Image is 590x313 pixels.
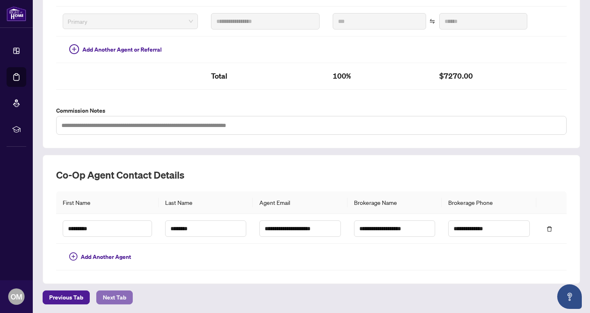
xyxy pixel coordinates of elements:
label: Commission Notes [56,106,567,115]
span: Add Another Agent [81,252,131,261]
th: First Name [56,191,159,214]
span: Next Tab [103,291,126,304]
button: Add Another Agent [63,250,138,263]
span: swap [429,18,435,24]
span: Add Another Agent or Referral [82,45,162,54]
span: Previous Tab [49,291,83,304]
button: Add Another Agent or Referral [63,43,168,56]
h2: 100% [333,70,426,83]
th: Agent Email [253,191,347,214]
span: delete [547,226,552,232]
span: Primary [68,15,193,27]
span: OM [11,291,22,302]
h2: $7270.00 [439,70,527,83]
h2: Total [211,70,320,83]
img: logo [7,6,26,21]
span: plus-circle [69,44,79,54]
span: plus-circle [69,252,77,261]
button: Open asap [557,284,582,309]
button: Next Tab [96,290,133,304]
h2: Co-op Agent Contact Details [56,168,567,181]
button: Previous Tab [43,290,90,304]
th: Brokerage Name [347,191,442,214]
th: Last Name [159,191,253,214]
th: Brokerage Phone [442,191,536,214]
